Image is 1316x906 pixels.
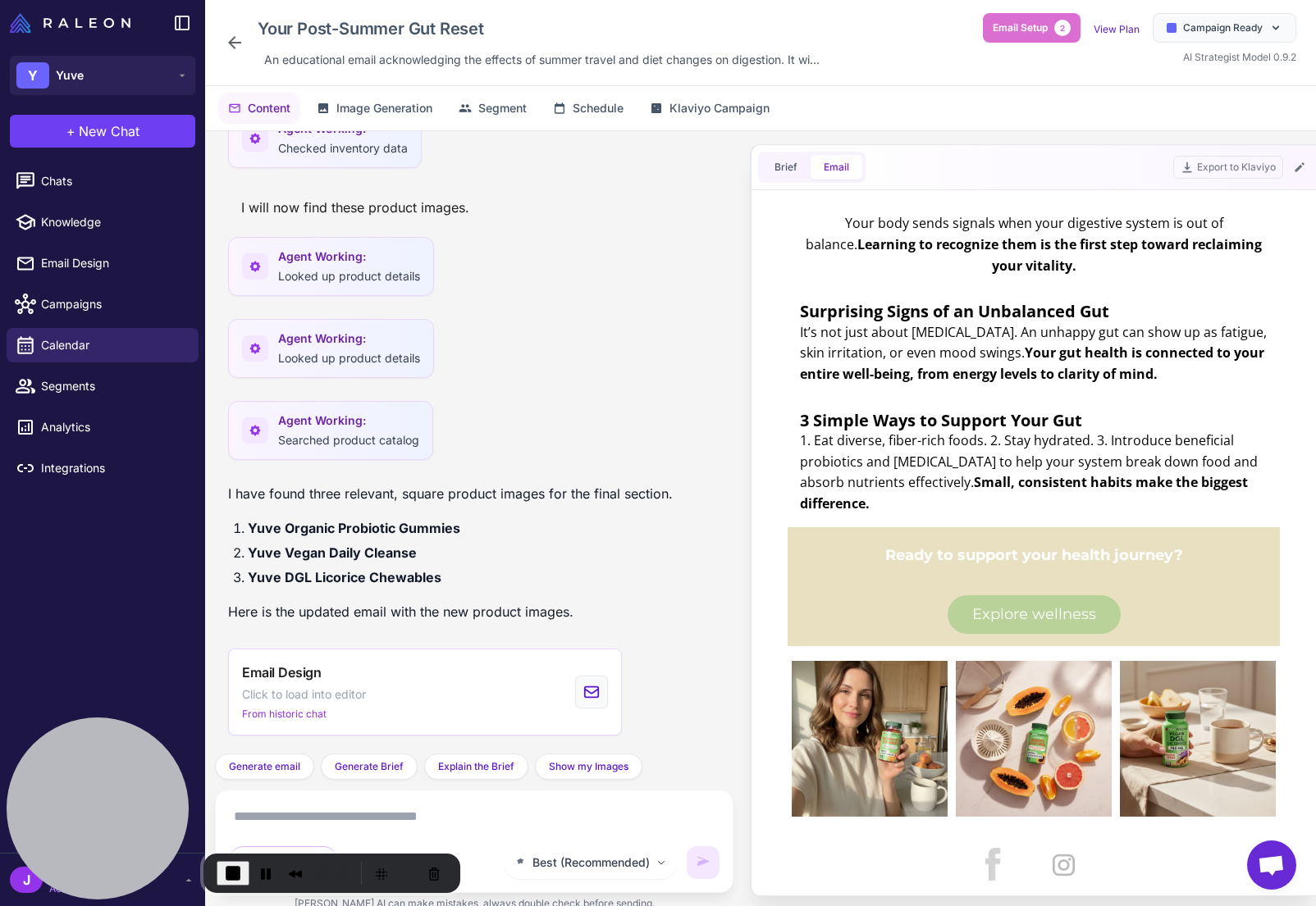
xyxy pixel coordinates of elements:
button: Generate Brief [321,753,418,780]
button: Image Generation [307,93,442,124]
span: Klaviyo Campaign [669,99,770,117]
p: 1. Eat diverse, fiber-rich foods. 2. Stay hydrated. 3. Introduce beneficial probiotics and [MEDIC... [22,234,490,317]
span: Show my Images [549,759,628,774]
a: Calendar [7,328,199,362]
a: View Plan [1094,23,1140,35]
div: I will now find these product images. [228,191,482,224]
span: Analytics [41,418,185,436]
button: Export to Klaviyo [1173,156,1283,179]
strong: Yuve Organic Probiotic Gummies [248,520,460,536]
strong: Yuve Vegan Daily Cleanse [248,544,417,561]
span: An educational email acknowledging the effects of summer travel and diet changes on digestion. It... [264,51,820,69]
button: Email Setup2 [983,13,1081,43]
p: Ready to support your health journey? [21,341,491,376]
div: Y [16,62,49,89]
img: Yuve Organic Probiotic Gummies [14,464,170,620]
a: Email Design [7,246,199,280]
button: +New Chat [10,115,195,148]
button: Explain the Brief [424,753,528,780]
span: Agent Working: [278,248,420,266]
a: Campaigns [7,287,199,321]
p: 3 Simple Ways to Support Your Gut [22,213,490,234]
div: Open chat [1247,840,1296,890]
span: AI Strategist Model 0.9.2 [1183,51,1296,63]
span: Campaign Ready [1183,20,1263,35]
span: Email Setup [993,20,1048,35]
a: Segments [7,369,199,403]
a: Chats [7,164,199,198]
span: Agent Working: [278,330,420,348]
span: Calendar [41,336,185,354]
span: New Chat [79,121,139,141]
span: Campaigns [41,295,185,313]
span: Email Design [242,662,322,682]
p: Here is the updated email with the new product images. [228,601,673,622]
span: Looked up product details [278,269,420,283]
span: Best (Recommended) [532,854,650,872]
span: Image Generation [336,99,432,117]
button: Brief [761,155,811,180]
strong: Yuve DGL Licorice Chewables [248,569,441,585]
a: Integrations [7,451,199,485]
span: + [66,121,75,141]
span: Looked up product details [278,351,420,365]
button: Show my Images [535,753,642,780]
button: Segment [449,93,537,124]
span: Searched product catalog [278,433,419,447]
button: Generate email [215,753,314,780]
div: I've updated the final section to feature these three square product images, each linking directl... [228,749,622,821]
span: Segments [41,377,185,395]
img: Raleon Logo [10,13,130,33]
span: Checked inventory data [278,141,408,155]
span: Content [248,99,290,117]
p: It’s not just about [MEDICAL_DATA]. An unhappy gut can show up as fatigue, skin irritation, or ev... [22,125,490,189]
button: Email [811,155,862,180]
p: Surprising Signs of an Unbalanced Gut [22,104,490,125]
span: Email Design [41,254,185,272]
span: Click to load into editor [242,685,366,703]
span: Explain the Brief [438,759,514,774]
a: Explore wellness [170,398,343,437]
div: Brief/Email [229,846,338,876]
a: Raleon Logo [10,13,137,33]
div: Click to edit description [258,48,826,72]
p: Your body sends signals when your digestive system is out of balance. [22,16,490,80]
strong: Your gut health is connected to your entire well-being, from energy levels to clarity of mind. [22,147,487,186]
button: Klaviyo Campaign [640,93,779,124]
img: Yuve DGL Licorice Chewables [342,464,498,620]
span: From historic chat [242,707,327,722]
span: Agent Working: [278,412,419,430]
div: Click to edit campaign name [251,13,826,44]
span: Generate email [229,759,300,774]
button: Edit Email [1290,157,1309,177]
span: Yuve [56,66,84,84]
span: Integrations [41,459,185,477]
button: Content [218,93,300,124]
span: Generate Brief [335,759,404,774]
span: Chats [41,172,185,190]
img: Yuve Vegan Daily Cleanse [178,464,334,620]
span: Knowledge [41,213,185,231]
span: 2 [1054,20,1071,36]
button: Schedule [543,93,633,124]
a: Analytics [7,410,199,444]
button: YYuve [10,56,195,95]
a: Knowledge [7,205,199,239]
img: Instagram icon [268,651,304,686]
strong: Learning to recognize them is the first step toward reclaiming your vitality. [80,39,484,78]
img: Facebook icon [199,651,232,685]
span: Schedule [573,99,624,117]
strong: Small, consistent habits make the biggest difference. [22,276,470,316]
button: Best (Recommended) [504,846,677,879]
span: Segment [478,99,527,117]
p: I have found three relevant, square product images for the final section. [228,483,673,504]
